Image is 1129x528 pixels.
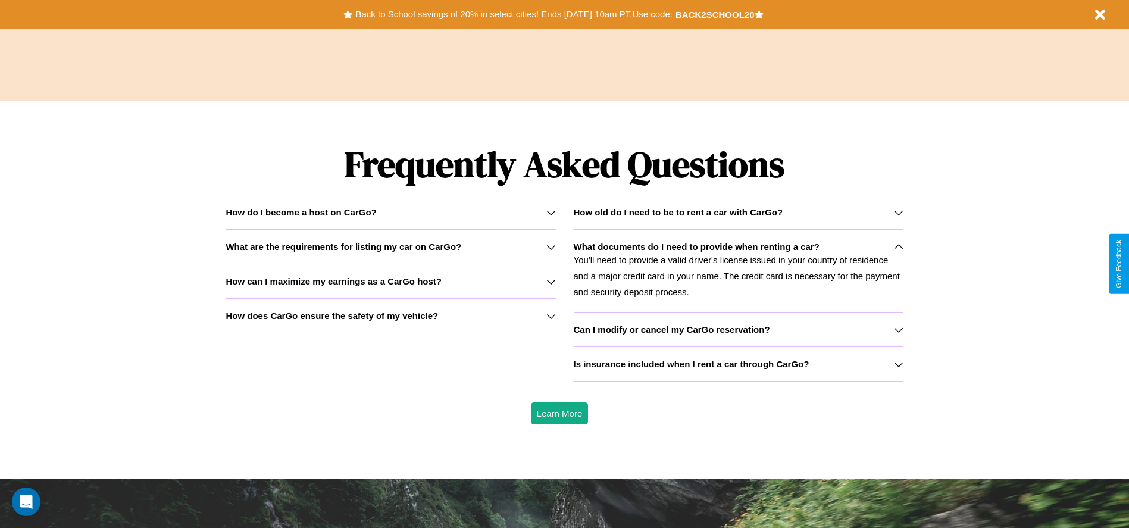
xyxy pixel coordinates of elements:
[1115,240,1123,288] div: Give Feedback
[226,276,442,286] h3: How can I maximize my earnings as a CarGo host?
[574,324,770,335] h3: Can I modify or cancel my CarGo reservation?
[12,488,40,516] div: Open Intercom Messenger
[574,242,820,252] h3: What documents do I need to provide when renting a car?
[675,10,755,20] b: BACK2SCHOOL20
[226,311,438,321] h3: How does CarGo ensure the safety of my vehicle?
[574,207,783,217] h3: How old do I need to be to rent a car with CarGo?
[531,402,589,424] button: Learn More
[226,242,461,252] h3: What are the requirements for listing my car on CarGo?
[574,359,809,369] h3: Is insurance included when I rent a car through CarGo?
[226,207,376,217] h3: How do I become a host on CarGo?
[226,134,903,195] h1: Frequently Asked Questions
[574,252,903,300] p: You'll need to provide a valid driver's license issued in your country of residence and a major c...
[352,6,675,23] button: Back to School savings of 20% in select cities! Ends [DATE] 10am PT.Use code:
